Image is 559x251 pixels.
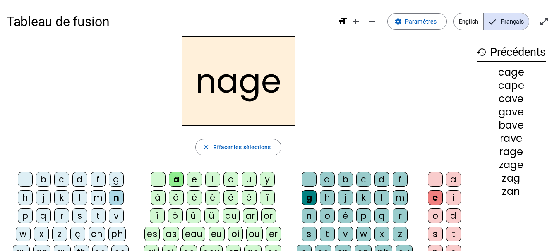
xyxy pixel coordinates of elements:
div: o [223,172,238,187]
div: s [302,227,317,241]
div: h [320,190,335,205]
div: or [261,208,276,223]
div: o [320,208,335,223]
div: û [186,208,201,223]
div: p [18,208,33,223]
mat-icon: remove [367,17,377,26]
span: Paramètres [405,17,437,26]
div: m [91,190,106,205]
div: p [356,208,371,223]
div: as [163,227,179,241]
div: w [16,227,31,241]
div: r [393,208,408,223]
div: s [72,208,87,223]
button: Diminuer la taille de la police [364,13,381,30]
mat-icon: close [202,143,210,151]
div: t [91,208,106,223]
div: e [428,190,443,205]
mat-icon: format_size [338,17,348,26]
div: o [428,208,443,223]
div: n [302,208,317,223]
h1: Tableau de fusion [7,8,331,35]
button: Entrer en plein écran [536,13,552,30]
div: eau [182,227,205,241]
div: f [91,172,106,187]
div: c [54,172,69,187]
div: ê [223,190,238,205]
div: z [393,227,408,241]
div: s [428,227,443,241]
mat-icon: open_in_full [539,17,549,26]
div: i [446,190,461,205]
div: â [169,190,184,205]
div: g [109,172,124,187]
div: zage [477,160,546,170]
div: ü [204,208,219,223]
div: î [260,190,275,205]
div: g [302,190,317,205]
div: a [169,172,184,187]
div: gave [477,107,546,117]
div: k [54,190,69,205]
div: è [187,190,202,205]
div: zan [477,186,546,196]
div: b [338,172,353,187]
div: au [223,208,240,223]
div: cave [477,94,546,104]
div: rave [477,134,546,143]
div: q [36,208,51,223]
div: h [18,190,33,205]
span: English [454,13,483,30]
div: cape [477,81,546,91]
div: u [242,172,257,187]
div: cage [477,67,546,77]
div: l [72,190,87,205]
div: v [338,227,353,241]
mat-icon: add [351,17,361,26]
div: r [54,208,69,223]
div: a [320,172,335,187]
div: v [109,208,124,223]
div: q [374,208,389,223]
div: y [260,172,275,187]
div: j [338,190,353,205]
div: e [187,172,202,187]
div: eu [209,227,225,241]
div: zag [477,173,546,183]
div: a [446,172,461,187]
div: l [374,190,389,205]
div: j [36,190,51,205]
div: ë [242,190,257,205]
span: Effacer les sélections [213,142,271,152]
mat-icon: settings [394,18,402,25]
button: Paramètres [387,13,447,30]
mat-button-toggle-group: Language selection [453,13,529,30]
div: er [266,227,281,241]
div: ç [70,227,85,241]
div: rage [477,147,546,157]
div: w [356,227,371,241]
button: Augmenter la taille de la police [348,13,364,30]
div: i [205,172,220,187]
div: ô [168,208,183,223]
div: ou [246,227,263,241]
div: t [446,227,461,241]
div: ph [108,227,126,241]
div: es [144,227,160,241]
h2: nage [182,36,295,126]
div: d [374,172,389,187]
div: ch [89,227,105,241]
h3: Précédents [477,43,546,62]
div: m [393,190,408,205]
div: é [205,190,220,205]
div: é [338,208,353,223]
div: f [393,172,408,187]
div: c [356,172,371,187]
div: à [151,190,166,205]
span: Français [484,13,529,30]
div: k [356,190,371,205]
div: x [34,227,49,241]
div: ï [150,208,165,223]
div: x [374,227,389,241]
div: z [52,227,67,241]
